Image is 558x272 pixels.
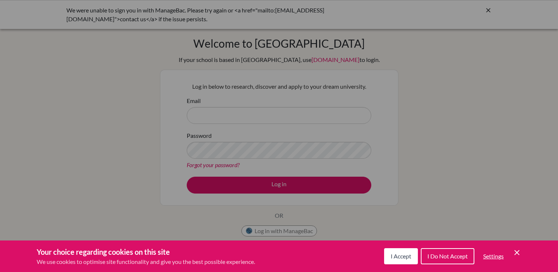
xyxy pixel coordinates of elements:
[384,248,418,264] button: I Accept
[427,253,468,260] span: I Do Not Accept
[421,248,474,264] button: I Do Not Accept
[483,253,504,260] span: Settings
[37,257,255,266] p: We use cookies to optimise site functionality and give you the best possible experience.
[37,246,255,257] h3: Your choice regarding cookies on this site
[391,253,411,260] span: I Accept
[477,249,510,264] button: Settings
[513,248,521,257] button: Save and close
